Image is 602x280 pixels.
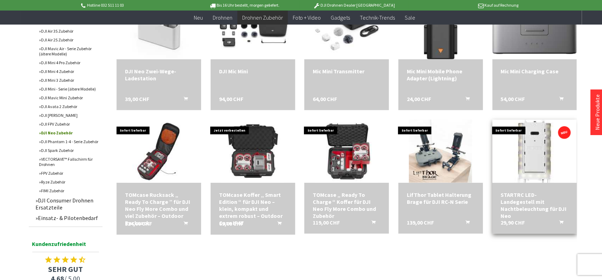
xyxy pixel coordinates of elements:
[36,58,102,67] a: DJI Mini 4 Pro Zubehör
[219,220,243,227] span: 69,00 CHF
[175,95,192,105] button: In den Warenkorb
[125,95,149,102] span: 39,00 CHF
[189,11,208,25] a: Neu
[313,95,337,102] span: 64,00 CHF
[313,219,340,226] span: 119,00 CHF
[219,68,287,75] a: DJI Mic Mini 94,00 CHF
[36,128,102,137] a: DJI Neo Zubehör
[32,239,99,252] span: Kundenzufriedenheit
[400,11,421,25] a: Sale
[501,191,569,219] div: STARTRC LED-Landegestell mit Nachtbeleuchtung für DJI Neo
[36,102,102,111] a: DJI Avata 2 Zubehör
[313,191,381,219] div: TOMcase „ Ready To Charge “ Koffer für DJI Neo Fly More Combo und Zubehör
[363,219,380,228] button: In den Warenkorb
[313,68,381,75] div: Mic Mini Transmitter
[407,191,475,205] div: LifThor Tablet Halterung Brage für DJI RC-N Serie
[501,68,569,75] div: Mic Mini Charging Case
[501,219,525,226] span: 29,90 CHF
[36,169,102,178] a: FPV Zubehör
[125,220,152,227] span: 124,00 CHF
[313,68,381,75] a: Mic Mini Transmitter 64,00 CHF
[409,1,518,9] p: Kauf auf Rechnung
[269,220,286,229] button: In den Warenkorb
[32,213,102,223] a: Einsatz- & Pilotenbedarf
[36,120,102,128] a: DJI FPV Zubehör
[299,1,409,9] p: DJI Drohnen Dealer [GEOGRAPHIC_DATA]
[36,67,102,76] a: DJI Mini 4 Zubehör
[331,14,350,21] span: Gadgets
[407,95,431,102] span: 24,00 CHF
[237,11,288,25] a: Drohnen Zubehör
[36,178,102,186] a: Ryze Zubehör
[36,27,102,35] a: DJI Air 3S Zubehör
[127,120,190,183] img: TOMcase Rucksack „ Ready To Charge ” für DJI Neo Fly More Combo und viel Zubehör – Outdoor Rucksack
[219,95,243,102] span: 94,00 CHF
[492,2,577,54] img: Mic Mini Charging Case
[208,11,237,25] a: Drohnen
[501,68,569,75] a: Mic Mini Charging Case 54,00 CHF In den Warenkorb
[36,93,102,102] a: DJI Mavic Mini Zubehör
[36,44,102,58] a: DJI Mavic Air - Serie Zubehör (ältere Modelle)
[457,219,474,228] button: In den Warenkorb
[490,107,579,195] img: STARTRC LED-Landegestell mit Nachtbeleuchtung für DJI Neo
[594,94,601,130] a: Neue Produkte
[175,220,192,229] button: In den Warenkorb
[407,68,475,82] div: Mic Mini Mobile Phone Adapter (Lightning)
[190,1,299,9] p: Bis 16 Uhr bestellt, morgen geliefert.
[407,191,475,205] a: LifThor Tablet Halterung Brage für DJI RC-N Serie 139,00 CHF In den Warenkorb
[551,219,568,228] button: In den Warenkorb
[219,191,287,226] div: TOMcase Koffer „ Smart Edition “ für DJI Neo – klein, kompakt und extrem robust – Outdoor Case IP67
[125,191,193,226] a: TOMcase Rucksack „ Ready To Charge ” für DJI Neo Fly More Combo und viel Zubehör – Outdoor Rucksa...
[32,195,102,213] a: DJI Consumer Drohnen Ersatzteile
[501,191,569,219] a: STARTRC LED-Landegestell mit Nachtbeleuchtung für DJI Neo 29,90 CHF In den Warenkorb
[551,95,568,105] button: In den Warenkorb
[242,14,283,21] span: Drohnen Zubehör
[36,35,102,44] a: DJI Air 2S Zubehör
[355,11,400,25] a: Technik-Trends
[407,68,475,82] a: Mic Mini Mobile Phone Adapter (Lightning) 24,00 CHF In den Warenkorb
[409,120,472,183] img: LifThor Tablet Halterung Brage für DJI RC-N Serie
[219,191,287,226] a: TOMcase Koffer „ Smart Edition “ für DJI Neo – klein, kompakt und extrem robust – Outdoor Case IP...
[36,146,102,155] a: DJI Spark Zubehör
[501,95,525,102] span: 54,00 CHF
[360,14,395,21] span: Technik-Trends
[36,155,102,169] a: VECTORSAVE™ Fallschirm für Drohnen
[213,14,232,21] span: Drohnen
[288,11,326,25] a: Foto + Video
[36,186,102,195] a: FIMI Zubehör
[125,68,193,82] div: DJI Neo Zwei-Wege-Ladestation
[313,191,381,219] a: TOMcase „ Ready To Charge “ Koffer für DJI Neo Fly More Combo und Zubehör 119,00 CHF In den Waren...
[29,264,102,274] span: SEHR GUT
[36,76,102,85] a: DJI Mini 3 Zubehör
[125,191,193,226] div: TOMcase Rucksack „ Ready To Charge ” für DJI Neo Fly More Combo und viel Zubehör – Outdoor Rucksack
[219,68,287,75] div: DJI Mic Mini
[125,68,193,82] a: DJI Neo Zwei-Wege-Ladestation 39,00 CHF In den Warenkorb
[293,14,321,21] span: Foto + Video
[326,11,355,25] a: Gadgets
[405,14,416,21] span: Sale
[36,137,102,146] a: DJI Phantom 1-4 - Serie Zubehör
[221,120,284,183] img: TOMcase Koffer „ Smart Edition “ für DJI Neo – klein, kompakt und extrem robust – Outdoor Case IP67
[80,1,190,9] p: Hotline 032 511 11 03
[457,95,474,105] button: In den Warenkorb
[315,120,378,183] img: TOMcase „ Ready To Charge “ Koffer für DJI Neo Fly More Combo und Zubehör
[194,14,203,21] span: Neu
[36,111,102,120] a: DJI [PERSON_NAME]
[36,85,102,93] a: DJI Mini - Serie (ältere Modelle)
[407,219,434,226] span: 139,00 CHF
